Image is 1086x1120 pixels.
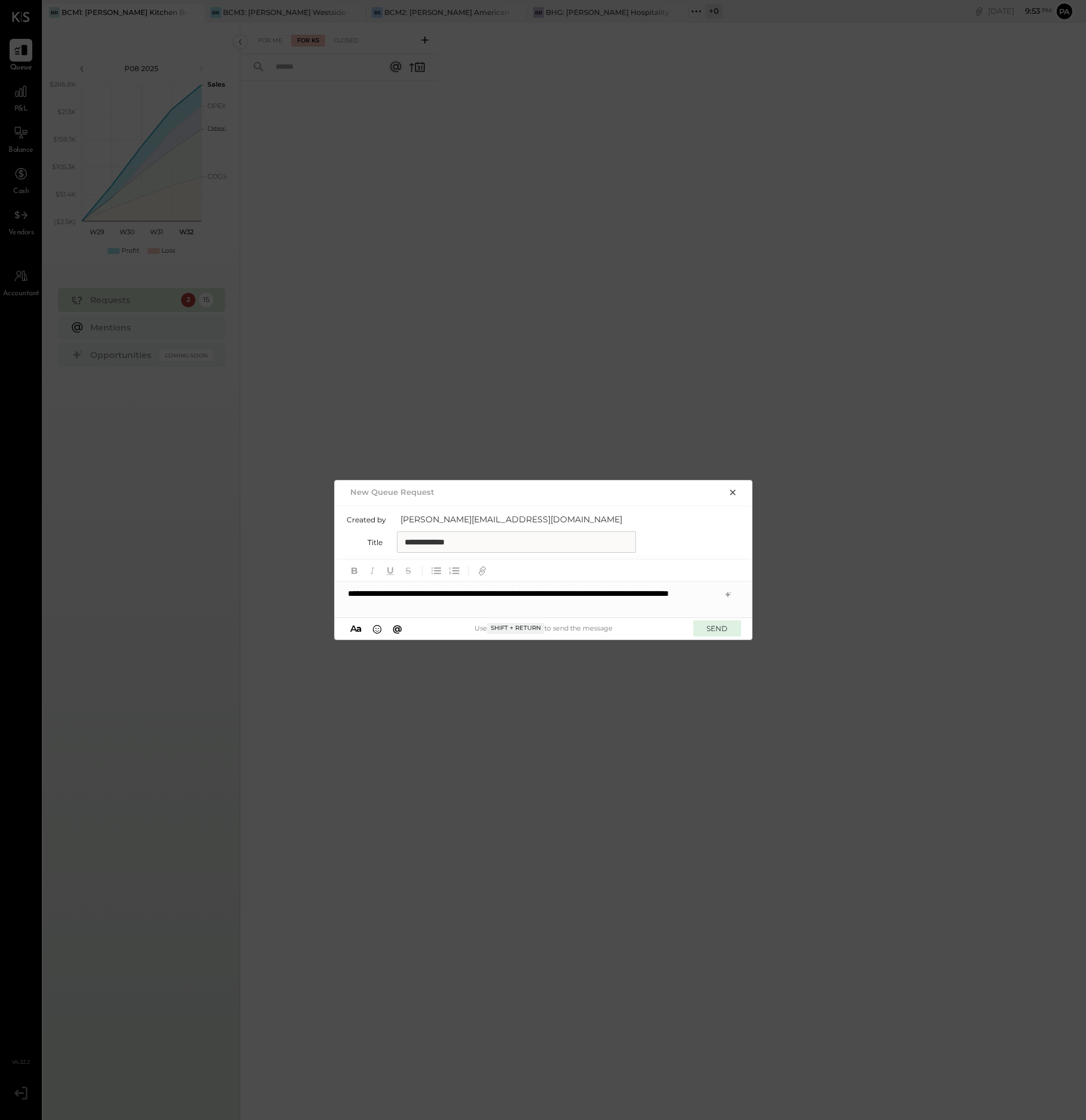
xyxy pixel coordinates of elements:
[356,623,362,634] span: a
[389,622,406,635] button: @
[429,562,444,578] button: Unordered List
[383,562,398,578] button: Underline
[400,513,640,525] span: [PERSON_NAME][EMAIL_ADDRESS][DOMAIN_NAME]
[347,538,383,547] label: Title
[475,562,490,578] button: Add URL
[347,562,362,578] button: Bold
[406,623,681,634] div: Use to send the message
[400,562,416,578] button: Strikethrough
[347,515,386,524] label: Created by
[487,623,544,634] span: Shift + Return
[446,562,462,578] button: Ordered List
[350,487,435,497] h2: New Queue Request
[693,620,741,636] button: SEND
[347,622,366,635] button: Aa
[365,562,380,578] button: Italic
[393,623,402,634] span: @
